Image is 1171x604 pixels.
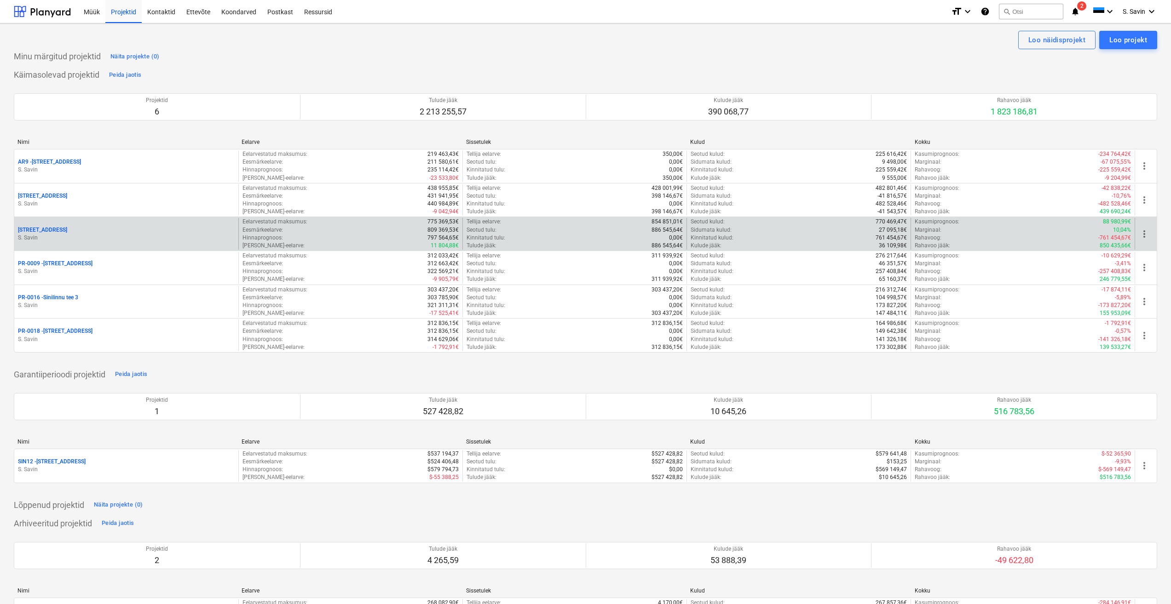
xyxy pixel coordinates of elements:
p: 27 095,18€ [879,226,907,234]
p: 149 642,38€ [876,327,907,335]
p: S. Savin [18,268,235,275]
p: 350,00€ [663,150,683,158]
p: Rahavoog : [915,200,941,208]
p: 276 217,64€ [876,252,907,260]
button: Peida jaotis [113,367,150,382]
p: -17 525,41€ [429,309,459,317]
p: 438 955,85€ [427,184,459,192]
p: Marginaal : [915,458,941,466]
p: -482 528,46€ [1098,200,1131,208]
button: Näita projekte (0) [92,498,145,513]
p: 431 941,95€ [427,192,459,200]
p: $524 406,48 [427,458,459,466]
p: 482 528,46€ [876,200,907,208]
p: Eesmärkeelarve : [242,260,283,268]
p: Kulude jääk : [691,343,721,351]
p: 0,00€ [669,302,683,309]
p: -257 408,83€ [1098,268,1131,275]
p: 312 663,42€ [427,260,459,268]
p: Eesmärkeelarve : [242,158,283,166]
span: search [1003,8,1010,15]
p: 211 580,61€ [427,158,459,166]
p: $153,25 [887,458,907,466]
p: Sidumata kulud : [691,158,732,166]
p: $537 194,37 [427,450,459,458]
p: Tulude jääk [420,97,467,104]
p: -225 559,42€ [1098,166,1131,174]
p: 257 408,84€ [876,268,907,275]
p: Kinnitatud kulud : [691,336,733,343]
p: Sidumata kulud : [691,327,732,335]
div: Loo näidisprojekt [1028,34,1085,46]
p: Seotud tulu : [467,294,496,302]
p: Marginaal : [915,158,941,166]
p: Kulude jääk [710,396,746,404]
div: Sissetulek [466,439,683,445]
p: [PERSON_NAME]-eelarve : [242,343,305,351]
p: S. Savin [18,302,235,309]
span: more_vert [1139,330,1150,341]
p: 173 827,20€ [876,302,907,309]
p: Kinnitatud tulu : [467,200,505,208]
p: 88 980,99€ [1103,218,1131,226]
p: [PERSON_NAME]-eelarve : [242,242,305,250]
p: 225 616,42€ [876,150,907,158]
p: 164 986,68€ [876,319,907,327]
p: Marginaal : [915,192,941,200]
p: S. Savin [18,466,235,473]
p: S. Savin [18,200,235,208]
p: Seotud tulu : [467,158,496,166]
p: 350,00€ [663,174,683,182]
p: Sidumata kulud : [691,260,732,268]
div: [STREET_ADDRESS]S. Savin [18,226,235,242]
p: -9 042,94€ [433,208,459,216]
p: 6 [146,106,168,117]
p: Kinnitatud kulud : [691,302,733,309]
i: keyboard_arrow_down [1104,6,1115,17]
p: Kinnitatud kulud : [691,268,733,275]
p: 10,04% [1113,226,1131,234]
p: 0,00€ [669,327,683,335]
div: Peida jaotis [115,369,147,380]
p: -41 816,57€ [877,192,907,200]
i: notifications [1071,6,1080,17]
p: Käimasolevad projektid [14,69,99,80]
p: 11 804,88€ [431,242,459,250]
p: 2 213 255,57 [420,106,467,117]
p: Tulude jääk : [467,309,496,317]
p: Rahavoo jääk [991,97,1038,104]
p: Eesmärkeelarve : [242,226,283,234]
i: keyboard_arrow_down [1146,6,1157,17]
span: more_vert [1139,194,1150,205]
p: -42 838,22€ [1102,184,1131,192]
p: -141 326,18€ [1098,336,1131,343]
p: Eelarvestatud maksumus : [242,150,307,158]
p: $527 428,82 [652,450,683,458]
p: Minu märgitud projektid [14,51,101,62]
p: [PERSON_NAME]-eelarve : [242,208,305,216]
p: 321 311,31€ [427,302,459,309]
p: 235 114,42€ [427,166,459,174]
div: PR-0009 -[STREET_ADDRESS]S. Savin [18,260,235,275]
p: 312 836,15€ [427,319,459,327]
p: Tulude jääk : [467,242,496,250]
p: 1 823 186,81 [991,106,1038,117]
p: Seotud kulud : [691,319,725,327]
p: Seotud tulu : [467,192,496,200]
div: Peida jaotis [109,70,141,80]
button: Peida jaotis [107,68,144,82]
div: Eelarve [242,439,458,445]
div: Eelarve [242,139,458,145]
p: AR9 - [STREET_ADDRESS] [18,158,81,166]
p: 0,00€ [669,336,683,343]
p: -0,57% [1115,327,1131,335]
div: Kulud [690,139,907,145]
p: 854 851,01€ [652,218,683,226]
p: 104 998,57€ [876,294,907,302]
p: Kulude jääk : [691,208,721,216]
p: [STREET_ADDRESS] [18,226,67,234]
span: more_vert [1139,460,1150,471]
p: Eelarvestatud maksumus : [242,252,307,260]
p: 390 068,77 [708,106,749,117]
p: Seotud tulu : [467,260,496,268]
